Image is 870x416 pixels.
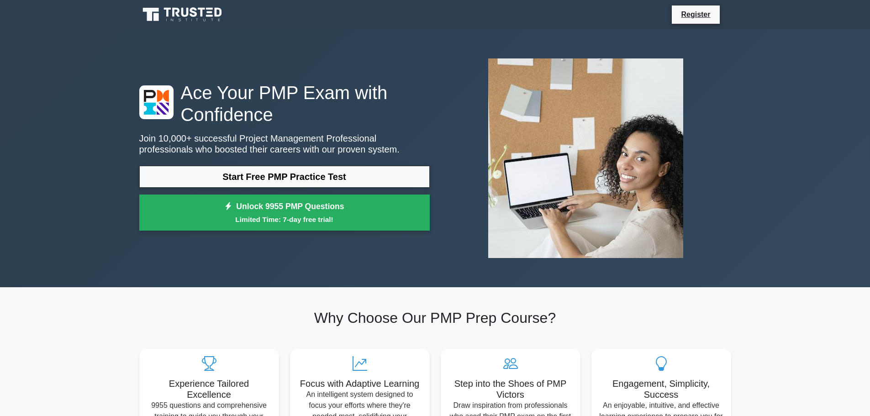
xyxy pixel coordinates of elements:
h5: Focus with Adaptive Learning [297,378,422,389]
h5: Experience Tailored Excellence [147,378,272,400]
h2: Why Choose Our PMP Prep Course? [139,309,731,326]
h5: Engagement, Simplicity, Success [599,378,724,400]
a: Start Free PMP Practice Test [139,166,430,188]
small: Limited Time: 7-day free trial! [151,214,418,225]
a: Unlock 9955 PMP QuestionsLimited Time: 7-day free trial! [139,195,430,231]
a: Register [675,9,716,20]
p: Join 10,000+ successful Project Management Professional professionals who boosted their careers w... [139,133,430,155]
h1: Ace Your PMP Exam with Confidence [139,82,430,126]
h5: Step into the Shoes of PMP Victors [448,378,573,400]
